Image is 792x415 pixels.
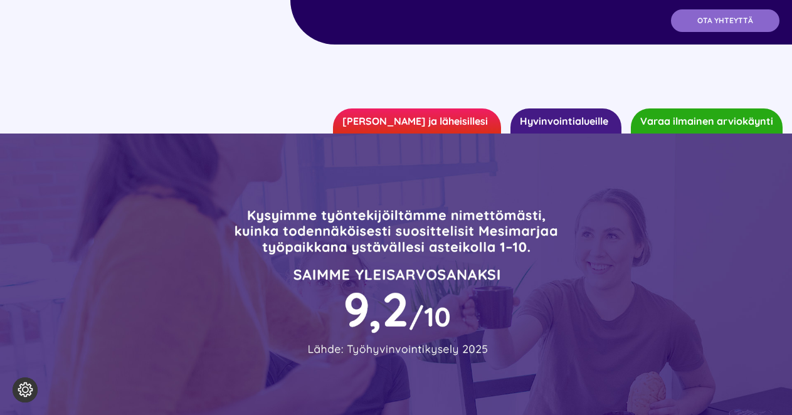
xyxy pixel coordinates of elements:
a: [PERSON_NAME] ja läheisillesi [333,108,501,134]
a: Varaa ilmainen arviokäynti [631,108,783,134]
button: Evästeasetukset [13,377,38,402]
a: OTA YHTEYTTÄ [671,9,779,32]
span: OTA YHTEYTTÄ [697,16,753,25]
a: Hyvinvointialueille [510,108,621,134]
